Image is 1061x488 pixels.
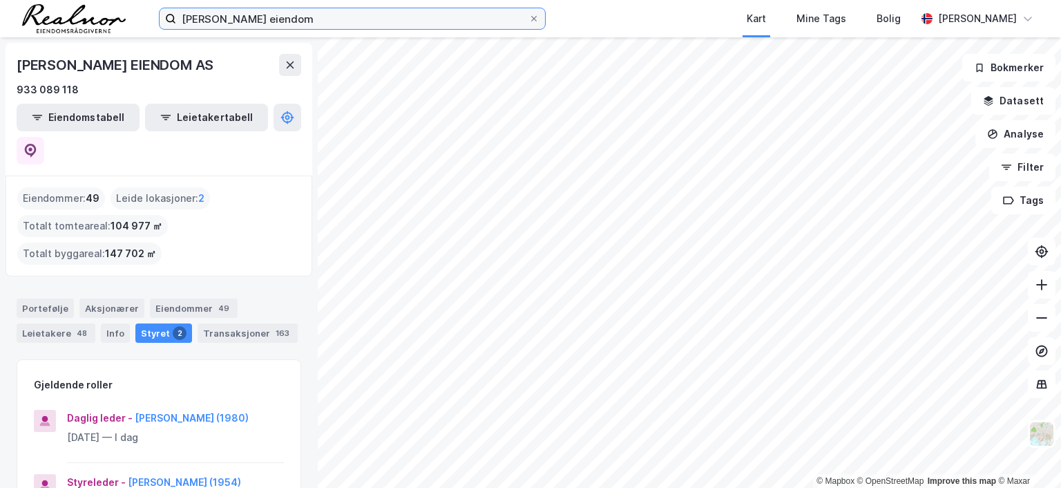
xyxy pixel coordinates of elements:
[198,190,204,207] span: 2
[971,87,1055,115] button: Datasett
[17,323,95,343] div: Leietakere
[67,429,284,446] div: [DATE] — I dag
[173,326,187,340] div: 2
[992,422,1061,488] iframe: Chat Widget
[938,10,1017,27] div: [PERSON_NAME]
[79,299,144,318] div: Aksjonærer
[816,476,854,486] a: Mapbox
[747,10,766,27] div: Kart
[796,10,846,27] div: Mine Tags
[176,8,528,29] input: Søk på adresse, matrikkel, gårdeiere, leietakere eller personer
[135,323,192,343] div: Styret
[975,120,1055,148] button: Analyse
[962,54,1055,82] button: Bokmerker
[273,326,292,340] div: 163
[17,215,168,237] div: Totalt tomteareal :
[198,323,298,343] div: Transaksjoner
[74,326,90,340] div: 48
[216,301,232,315] div: 49
[17,82,79,98] div: 933 089 118
[17,104,140,131] button: Eiendomstabell
[86,190,99,207] span: 49
[22,4,126,33] img: realnor-logo.934646d98de889bb5806.png
[1029,421,1055,447] img: Z
[111,187,210,209] div: Leide lokasjoner :
[150,299,238,318] div: Eiendommer
[17,299,74,318] div: Portefølje
[17,243,162,265] div: Totalt byggareal :
[989,153,1055,181] button: Filter
[17,54,216,76] div: [PERSON_NAME] EIENDOM AS
[857,476,924,486] a: OpenStreetMap
[991,187,1055,214] button: Tags
[34,377,113,393] div: Gjeldende roller
[101,323,130,343] div: Info
[105,245,156,262] span: 147 702 ㎡
[111,218,162,234] span: 104 977 ㎡
[17,187,105,209] div: Eiendommer :
[992,422,1061,488] div: Kontrollprogram for chat
[877,10,901,27] div: Bolig
[928,476,996,486] a: Improve this map
[145,104,268,131] button: Leietakertabell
